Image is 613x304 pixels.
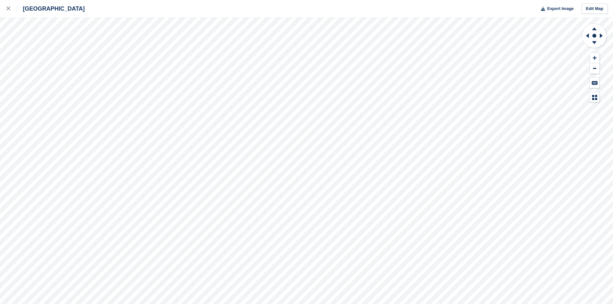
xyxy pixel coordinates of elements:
span: Export Image [547,5,573,12]
button: Zoom In [590,53,599,63]
div: [GEOGRAPHIC_DATA] [17,5,85,13]
button: Zoom Out [590,63,599,74]
button: Export Image [537,4,574,14]
a: Edit Map [581,4,608,14]
button: Keyboard Shortcuts [590,78,599,88]
button: Map Legend [590,92,599,103]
